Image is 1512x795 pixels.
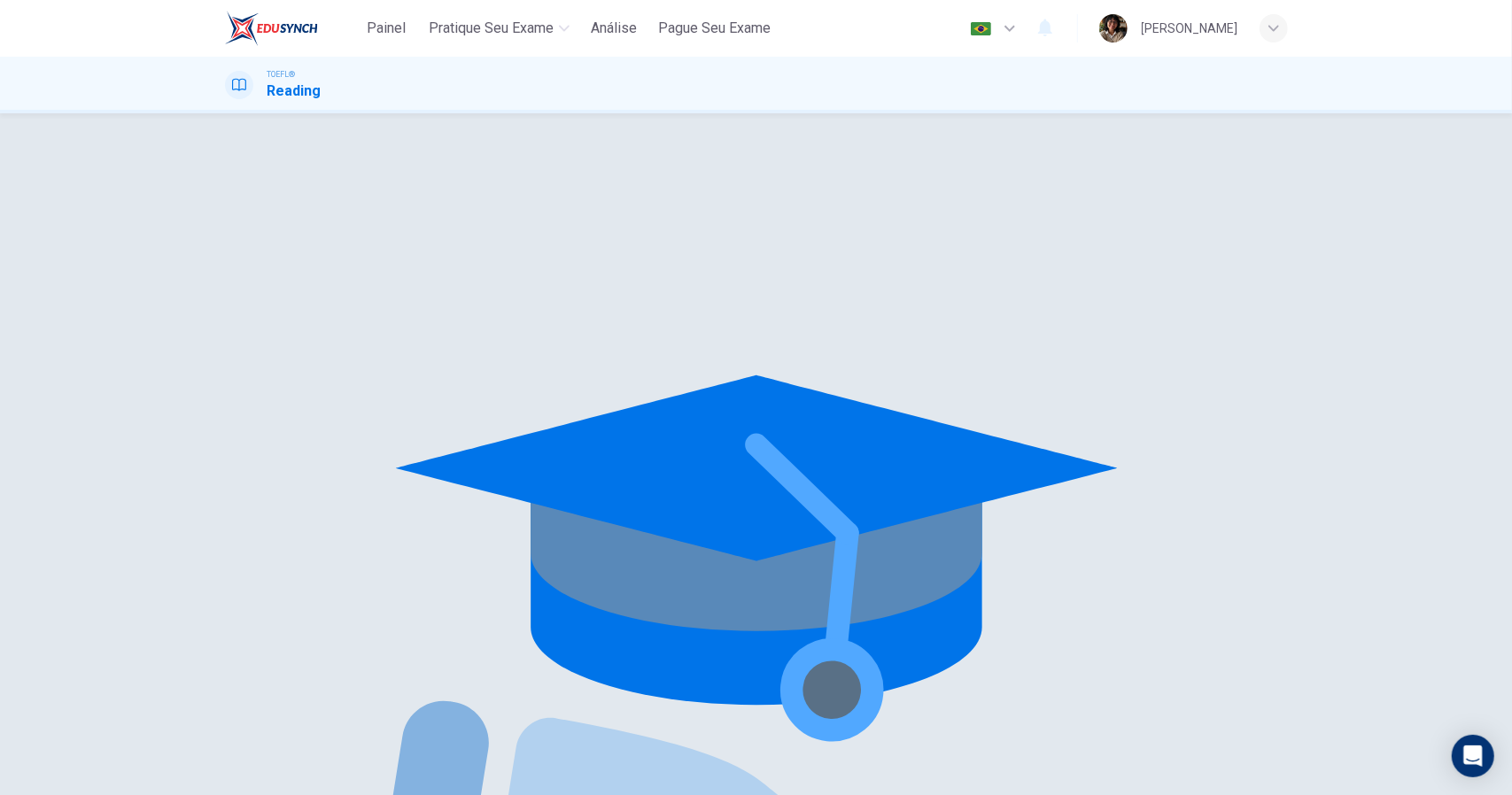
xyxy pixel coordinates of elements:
[1452,735,1494,777] div: Open Intercom Messenger
[584,12,644,44] button: Análise
[591,18,637,39] span: Análise
[429,18,554,39] span: Pratique seu exame
[358,12,415,44] button: Painel
[658,18,771,39] span: Pague Seu Exame
[651,12,778,44] button: Pague Seu Exame
[1099,14,1128,42] img: Profile picture
[367,18,406,39] span: Painel
[225,11,359,46] a: EduSynch logo
[225,11,318,46] img: EduSynch logo
[268,81,322,102] h1: Reading
[1142,18,1238,39] div: [PERSON_NAME]
[268,68,296,81] span: TOEFL®
[970,22,992,35] img: pt
[422,12,577,44] button: Pratique seu exame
